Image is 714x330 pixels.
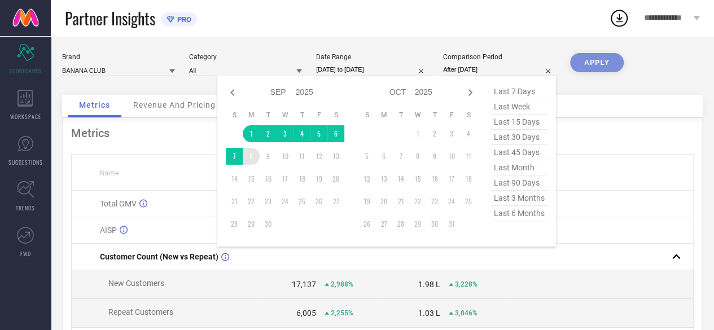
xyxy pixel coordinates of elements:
span: last 6 months [491,206,547,221]
div: Metrics [71,126,694,140]
span: Partner Insights [65,7,155,30]
div: Next month [463,86,477,99]
span: TRENDS [16,204,35,212]
td: Sun Oct 05 2025 [358,148,375,165]
span: AISP [100,226,117,235]
div: Category [189,53,302,61]
td: Fri Sep 19 2025 [310,170,327,187]
span: last 7 days [491,84,547,99]
td: Sun Sep 28 2025 [226,215,243,232]
td: Thu Sep 11 2025 [294,148,310,165]
td: Sun Sep 14 2025 [226,170,243,187]
span: last 15 days [491,115,547,130]
td: Sun Oct 12 2025 [358,170,375,187]
span: PRO [174,15,191,24]
td: Thu Oct 30 2025 [426,215,443,232]
td: Tue Sep 02 2025 [260,125,277,142]
span: 2,988% [331,280,353,288]
td: Mon Oct 06 2025 [375,148,392,165]
th: Thursday [426,111,443,120]
td: Fri Oct 17 2025 [443,170,460,187]
td: Fri Oct 10 2025 [443,148,460,165]
td: Wed Sep 24 2025 [277,193,294,210]
td: Fri Sep 05 2025 [310,125,327,142]
span: last month [491,160,547,175]
td: Sun Oct 19 2025 [358,193,375,210]
span: Name [100,169,119,177]
td: Tue Sep 16 2025 [260,170,277,187]
th: Saturday [460,111,477,120]
td: Wed Oct 01 2025 [409,125,426,142]
div: Comparison Period [443,53,556,61]
td: Sun Oct 26 2025 [358,215,375,232]
td: Mon Oct 20 2025 [375,193,392,210]
th: Monday [243,111,260,120]
td: Wed Sep 10 2025 [277,148,294,165]
th: Tuesday [260,111,277,120]
td: Mon Sep 29 2025 [243,215,260,232]
td: Tue Oct 14 2025 [392,170,409,187]
th: Thursday [294,111,310,120]
span: 2,255% [331,309,353,317]
th: Wednesday [409,111,426,120]
span: Metrics [79,100,110,109]
td: Sat Oct 04 2025 [460,125,477,142]
td: Mon Sep 08 2025 [243,148,260,165]
td: Tue Sep 23 2025 [260,193,277,210]
td: Thu Oct 02 2025 [426,125,443,142]
span: 3,046% [455,309,478,317]
td: Mon Sep 01 2025 [243,125,260,142]
td: Thu Oct 23 2025 [426,193,443,210]
td: Thu Sep 25 2025 [294,193,310,210]
span: SUGGESTIONS [8,158,43,166]
span: Repeat Customers [108,307,173,316]
td: Wed Oct 15 2025 [409,170,426,187]
span: Revenue And Pricing [133,100,216,109]
td: Fri Sep 12 2025 [310,148,327,165]
span: WORKSPACE [10,112,41,121]
th: Monday [375,111,392,120]
div: 17,137 [292,280,316,289]
th: Sunday [226,111,243,120]
span: Customer Count (New vs Repeat) [100,252,218,261]
div: 1.03 L [418,309,440,318]
td: Wed Oct 29 2025 [409,215,426,232]
td: Sat Oct 11 2025 [460,148,477,165]
span: last 30 days [491,130,547,145]
th: Tuesday [392,111,409,120]
td: Sat Oct 25 2025 [460,193,477,210]
th: Friday [310,111,327,120]
span: last 3 months [491,191,547,206]
td: Mon Sep 15 2025 [243,170,260,187]
td: Fri Sep 26 2025 [310,193,327,210]
span: last 90 days [491,175,547,191]
input: Select comparison period [443,64,556,76]
span: 3,228% [455,280,478,288]
span: last week [491,99,547,115]
span: Total GMV [100,199,137,208]
td: Wed Oct 08 2025 [409,148,426,165]
td: Thu Oct 16 2025 [426,170,443,187]
td: Sun Sep 07 2025 [226,148,243,165]
td: Sat Sep 06 2025 [327,125,344,142]
span: SCORECARDS [9,67,42,75]
td: Mon Sep 22 2025 [243,193,260,210]
td: Thu Sep 18 2025 [294,170,310,187]
td: Sat Oct 18 2025 [460,170,477,187]
th: Sunday [358,111,375,120]
td: Sun Sep 21 2025 [226,193,243,210]
div: Date Range [316,53,429,61]
input: Select date range [316,64,429,76]
td: Fri Oct 24 2025 [443,193,460,210]
div: Open download list [609,8,629,28]
th: Friday [443,111,460,120]
td: Wed Sep 17 2025 [277,170,294,187]
td: Wed Oct 22 2025 [409,193,426,210]
span: New Customers [108,279,164,288]
td: Sat Sep 20 2025 [327,170,344,187]
td: Sat Sep 13 2025 [327,148,344,165]
div: 1.98 L [418,280,440,289]
td: Thu Oct 09 2025 [426,148,443,165]
td: Tue Oct 07 2025 [392,148,409,165]
td: Sat Sep 27 2025 [327,193,344,210]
